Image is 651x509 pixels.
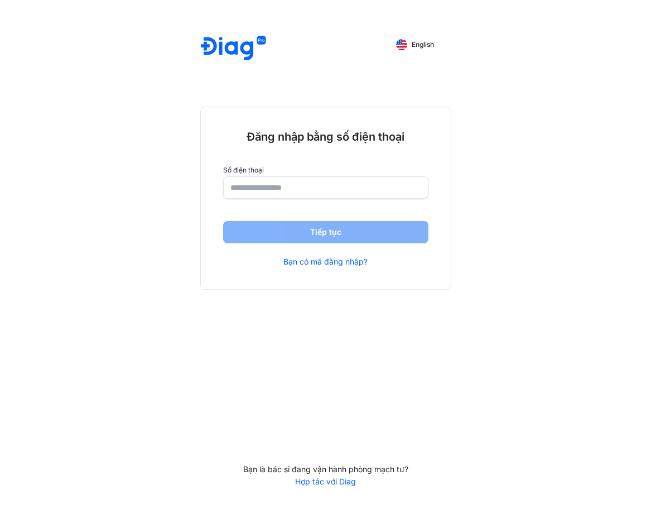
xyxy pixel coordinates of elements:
[223,166,428,174] label: Số điện thoại
[200,477,451,487] a: Hợp tác với Diag
[200,464,451,474] div: Bạn là bác sĩ đang vận hành phòng mạch tư?
[388,36,442,54] button: English
[396,39,407,50] img: English
[201,36,266,62] img: logo
[412,41,434,49] span: English
[223,129,428,144] div: Đăng nhập bằng số điện thoại
[223,221,428,243] button: Tiếp tục
[283,257,368,267] a: Bạn có mã đăng nhập?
